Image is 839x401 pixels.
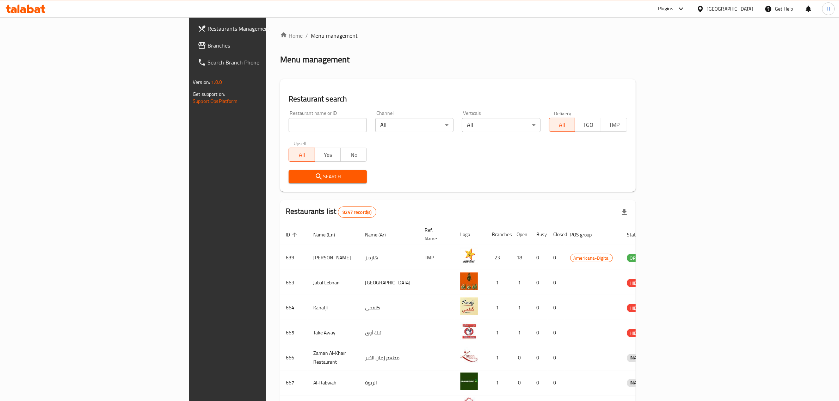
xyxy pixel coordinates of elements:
td: 1 [511,320,531,345]
h2: Restaurants list [286,206,376,218]
td: 0 [531,320,548,345]
td: 0 [531,345,548,370]
h2: Menu management [280,54,350,65]
th: Open [511,224,531,245]
td: Kanafji [308,295,359,320]
span: Search Branch Phone [208,58,324,67]
span: Americana-Digital [570,254,612,262]
h2: Restaurant search [289,94,627,104]
td: تيك آوي [359,320,419,345]
td: 0 [548,295,565,320]
div: Total records count [338,206,376,218]
span: Status [627,230,650,239]
span: Yes [318,150,338,160]
img: Zaman Al-Khair Restaurant [460,347,478,365]
button: Yes [315,148,341,162]
td: Jabal Lebnan [308,270,359,295]
span: 1.0.0 [211,78,222,87]
span: No [344,150,364,160]
span: INACTIVE [627,379,651,387]
span: Restaurants Management [208,24,324,33]
td: 0 [548,270,565,295]
td: [PERSON_NAME] [308,245,359,270]
button: TGO [575,118,601,132]
div: All [462,118,540,132]
td: 1 [486,270,511,295]
span: Version: [193,78,210,87]
span: Name (Ar) [365,230,395,239]
td: 0 [531,295,548,320]
td: مطعم زمان الخير [359,345,419,370]
th: Busy [531,224,548,245]
td: 0 [531,245,548,270]
span: HIDDEN [627,304,648,312]
span: All [552,120,573,130]
span: HIDDEN [627,279,648,287]
td: 1 [486,295,511,320]
td: 1 [511,295,531,320]
td: 0 [511,345,531,370]
span: POS group [570,230,601,239]
span: Get support on: [193,90,225,99]
td: 1 [486,370,511,395]
label: Upsell [294,141,307,146]
input: Search for restaurant name or ID.. [289,118,367,132]
span: Ref. Name [425,226,446,243]
span: Search [294,172,361,181]
td: [GEOGRAPHIC_DATA] [359,270,419,295]
span: TGO [578,120,598,130]
span: Name (En) [313,230,344,239]
td: 0 [531,270,548,295]
td: هارديز [359,245,419,270]
td: 0 [548,345,565,370]
th: Branches [486,224,511,245]
td: TMP [419,245,455,270]
a: Branches [192,37,329,54]
td: 0 [548,370,565,395]
a: Support.OpsPlatform [193,97,237,106]
td: Take Away [308,320,359,345]
div: [GEOGRAPHIC_DATA] [707,5,753,13]
span: H [827,5,830,13]
nav: breadcrumb [280,31,636,40]
td: 18 [511,245,531,270]
td: كنفجي [359,295,419,320]
div: INACTIVE [627,354,651,362]
td: 0 [531,370,548,395]
a: Restaurants Management [192,20,329,37]
span: Branches [208,41,324,50]
button: Search [289,170,367,183]
span: ID [286,230,299,239]
img: Kanafji [460,297,478,315]
div: All [375,118,454,132]
span: OPEN [627,254,644,262]
td: Al-Rabwah [308,370,359,395]
button: No [340,148,367,162]
td: 1 [511,270,531,295]
div: Export file [616,204,633,221]
button: All [289,148,315,162]
span: TMP [604,120,624,130]
img: Hardee's [460,247,478,265]
td: الربوة [359,370,419,395]
td: 23 [486,245,511,270]
th: Closed [548,224,565,245]
td: 0 [548,320,565,345]
button: All [549,118,575,132]
div: Plugins [658,5,673,13]
span: All [292,150,312,160]
span: HIDDEN [627,329,648,337]
td: Zaman Al-Khair Restaurant [308,345,359,370]
button: TMP [601,118,627,132]
img: Take Away [460,322,478,340]
label: Delivery [554,111,572,116]
th: Logo [455,224,486,245]
a: Search Branch Phone [192,54,329,71]
span: 9247 record(s) [338,209,376,216]
td: 1 [486,345,511,370]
